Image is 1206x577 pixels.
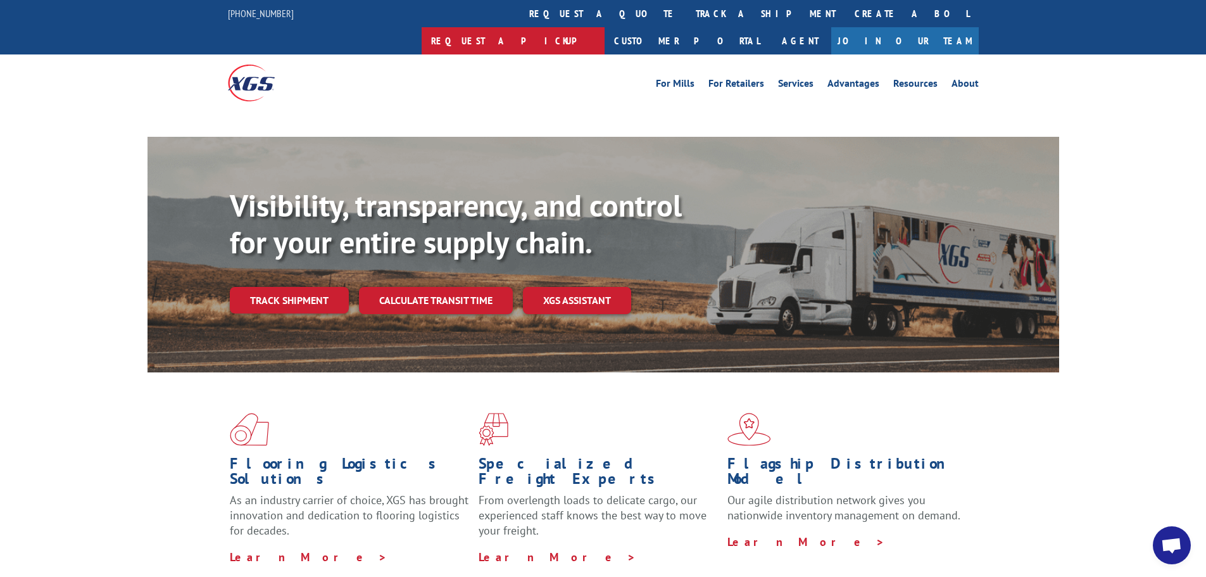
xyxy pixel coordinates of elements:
a: Request a pickup [422,27,605,54]
a: Resources [893,79,938,92]
a: About [952,79,979,92]
span: Our agile distribution network gives you nationwide inventory management on demand. [727,493,960,523]
b: Visibility, transparency, and control for your entire supply chain. [230,186,682,262]
h1: Flooring Logistics Solutions [230,456,469,493]
p: From overlength loads to delicate cargo, our experienced staff knows the best way to move your fr... [479,493,718,549]
a: Track shipment [230,287,349,314]
a: Calculate transit time [359,287,513,314]
a: Advantages [827,79,879,92]
img: xgs-icon-flagship-distribution-model-red [727,413,771,446]
a: Customer Portal [605,27,769,54]
a: For Retailers [708,79,764,92]
h1: Specialized Freight Experts [479,456,718,493]
a: XGS ASSISTANT [523,287,631,314]
img: xgs-icon-focused-on-flooring-red [479,413,508,446]
div: Open chat [1153,526,1191,564]
a: [PHONE_NUMBER] [228,7,294,20]
a: Agent [769,27,831,54]
a: Join Our Team [831,27,979,54]
a: Learn More > [230,550,387,564]
span: As an industry carrier of choice, XGS has brought innovation and dedication to flooring logistics... [230,493,468,538]
h1: Flagship Distribution Model [727,456,967,493]
a: Services [778,79,813,92]
a: Learn More > [479,550,636,564]
a: Learn More > [727,535,885,549]
a: For Mills [656,79,694,92]
img: xgs-icon-total-supply-chain-intelligence-red [230,413,269,446]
